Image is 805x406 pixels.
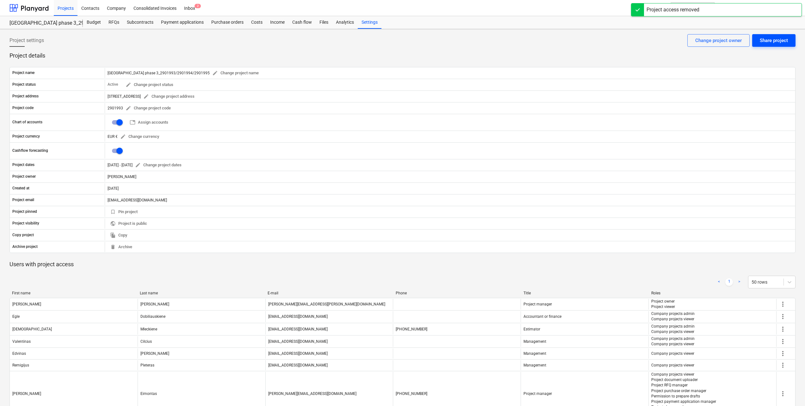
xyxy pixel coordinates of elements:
[523,363,546,367] span: Management
[651,324,695,329] p: Company projects admin
[140,351,169,356] div: [PERSON_NAME]
[651,372,727,377] p: Company projects viewer
[195,4,201,8] span: 2
[123,103,173,113] button: Change project code
[143,93,195,100] span: Change project address
[110,232,116,238] span: file_copy
[651,304,675,310] p: Project viewer
[140,291,263,295] div: Last name
[12,291,135,295] div: First name
[760,36,788,45] div: Share project
[288,16,316,29] a: Cash flow
[779,325,787,333] span: more_vert
[12,209,37,214] p: Project pinned
[268,327,328,331] div: [EMAIL_ADDRESS][DOMAIN_NAME]
[12,221,39,226] p: Project visibility
[126,82,131,88] span: edit
[268,291,390,295] div: E-mail
[12,162,34,168] p: Project dates
[127,118,171,127] button: Assign accounts
[396,327,427,331] div: [PHONE_NUMBER]
[523,351,546,356] span: Management
[12,82,36,87] p: Project status
[12,94,39,99] p: Project address
[752,34,796,47] button: Share project
[396,291,518,295] div: Phone
[687,34,750,47] button: Change project owner
[130,120,135,125] span: table
[12,174,36,179] p: Project owner
[9,37,44,44] span: Project settings
[268,351,328,356] div: [EMAIL_ADDRESS][DOMAIN_NAME]
[135,162,182,169] span: Change project dates
[651,399,727,404] p: Project payment application manager
[779,350,787,357] span: more_vert
[523,291,646,295] div: Title
[779,361,787,369] span: more_vert
[651,317,695,322] p: Company projects viewer
[12,197,34,203] p: Project email
[126,105,131,111] span: edit
[130,119,168,126] span: Assign accounts
[133,160,184,170] button: Change project dates
[110,208,138,216] span: Pin project
[651,329,695,335] p: Company projects viewer
[135,162,141,168] span: edit
[210,68,261,78] button: Change project name
[108,219,150,229] button: Project is public
[12,186,29,191] p: Created at
[268,391,356,396] div: [PERSON_NAME][EMAIL_ADDRESS][DOMAIN_NAME]
[12,302,41,306] div: [PERSON_NAME]
[12,351,26,356] div: Edvinas
[12,134,40,139] p: Project currency
[651,291,774,295] div: Roles
[523,339,546,344] span: Management
[523,327,540,331] span: Estimator
[651,336,695,341] p: Company projects admin
[140,339,152,344] div: Cilcius
[779,313,787,320] span: more_vert
[108,134,118,138] span: EUR €
[120,134,126,139] span: edit
[715,278,723,286] a: Previous page
[396,391,427,396] div: [PHONE_NUMBER]
[647,6,699,14] div: Project access removed
[123,16,157,29] a: Subcontracts
[773,376,805,406] iframe: Chat Widget
[523,302,552,306] span: Project manager
[141,92,197,101] button: Change project address
[110,244,116,250] span: delete
[523,314,561,319] span: Accountant or finance
[12,314,20,319] div: Egle
[651,377,727,383] p: Project document uploader
[108,242,135,252] button: Archive
[523,391,552,396] span: Project manager
[108,68,261,78] div: [GEOGRAPHIC_DATA] phase 3_2901993/2901994/2901995
[118,132,162,142] button: Change currency
[110,220,147,227] span: Project is public
[83,16,105,29] a: Budget
[12,70,34,76] p: Project name
[108,163,133,167] div: [DATE] - [DATE]
[140,391,157,396] div: Eimontas
[12,120,42,125] p: Chart of accounts
[779,300,787,308] span: more_vert
[247,16,266,29] a: Costs
[143,94,149,99] span: edit
[651,341,695,347] p: Company projects viewer
[9,261,796,268] p: Users with project access
[266,16,288,29] a: Income
[212,70,218,76] span: edit
[651,394,727,399] p: Permission to prepare drafts
[120,133,159,140] span: Change currency
[12,148,48,153] p: Cashflow forecasting
[9,52,796,59] p: Project details
[268,339,328,344] div: [EMAIL_ADDRESS][DOMAIN_NAME]
[123,80,176,90] button: Change project status
[157,16,207,29] div: Payment applications
[12,105,34,111] p: Project code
